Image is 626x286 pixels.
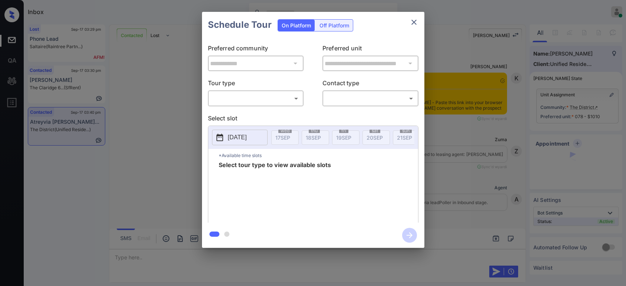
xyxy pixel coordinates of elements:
[208,114,418,126] p: Select slot
[228,133,247,142] p: [DATE]
[316,20,353,31] div: Off Platform
[322,44,418,56] p: Preferred unit
[212,130,268,145] button: [DATE]
[322,79,418,90] p: Contact type
[278,20,315,31] div: On Platform
[208,44,304,56] p: Preferred community
[219,149,418,162] p: *Available time slots
[202,12,278,38] h2: Schedule Tour
[208,79,304,90] p: Tour type
[219,162,331,221] span: Select tour type to view available slots
[407,15,421,30] button: close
